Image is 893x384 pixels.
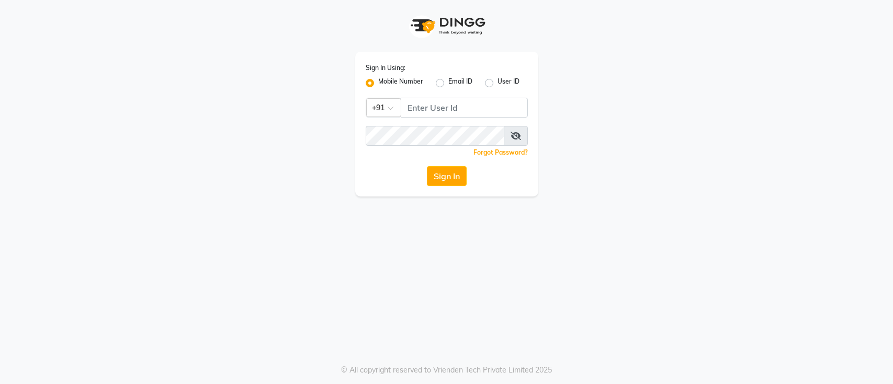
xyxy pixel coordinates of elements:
button: Sign In [427,166,467,186]
label: User ID [498,77,519,89]
input: Username [366,126,504,146]
input: Username [401,98,528,118]
a: Forgot Password? [473,148,528,156]
img: logo1.svg [405,10,489,41]
label: Email ID [448,77,472,89]
label: Sign In Using: [366,63,405,73]
label: Mobile Number [378,77,423,89]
